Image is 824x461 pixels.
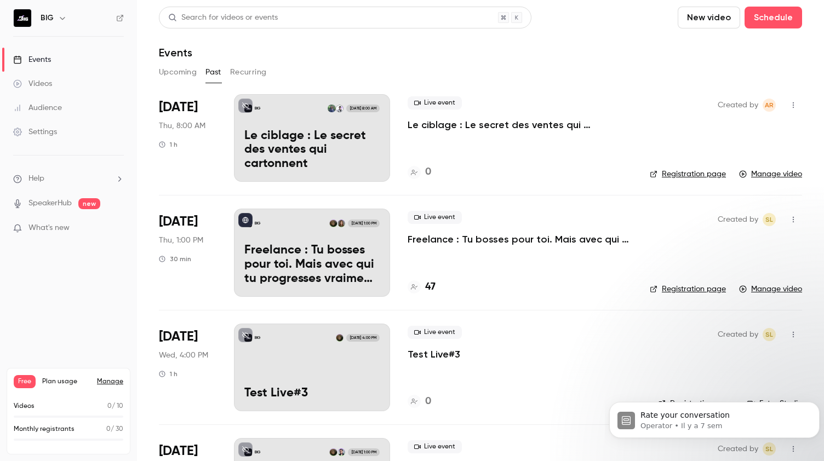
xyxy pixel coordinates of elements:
[159,213,198,231] span: [DATE]
[255,450,261,455] p: BIG
[97,377,123,386] a: Manage
[106,424,123,434] p: / 30
[159,64,197,81] button: Upcoming
[408,348,460,361] a: Test Live#3
[425,280,436,295] h4: 47
[408,440,462,453] span: Live event
[234,324,390,411] a: Test Live#3BIGAriel Rozenblum[DATE] 4:00 PMTest Live#3
[255,106,261,111] p: BIG
[244,387,380,401] p: Test Live#3
[234,209,390,296] a: Freelance : Tu bosses pour toi. Mais avec qui tu progresses vraiment ?BIGYoheved TalekAriel Rozen...
[107,403,112,410] span: 0
[234,94,390,182] a: Le ciblage : Le secret des ventes qui cartonnentBIGAriel RozenblumTaslim EZZIDI[DATE] 8:00 AMLe c...
[739,169,802,180] a: Manage video
[159,324,216,411] div: Jun 18 Wed, 4:00 PM (Europe/Paris)
[337,220,345,227] img: Yoheved Talek
[28,198,72,209] a: SpeakerHub
[13,173,124,185] li: help-dropdown-opener
[763,328,776,341] span: salem loya
[159,370,178,378] div: 1 h
[336,334,344,342] img: Ariel Rozenblum
[336,105,344,112] img: Ariel Rozenblum
[159,140,178,149] div: 1 h
[14,375,36,388] span: Free
[41,13,54,24] h6: BIG
[159,94,216,182] div: Jul 3 Thu, 8:00 AM (Europe/Paris)
[14,9,31,27] img: BIG
[408,233,632,246] a: Freelance : Tu bosses pour toi. Mais avec qui tu progresses vraiment ?
[159,255,191,263] div: 30 min
[159,442,198,460] span: [DATE]
[408,211,462,224] span: Live event
[718,213,758,226] span: Created by
[255,335,261,341] p: BIG
[765,99,774,112] span: AR
[106,426,111,433] span: 0
[328,105,335,112] img: Taslim EZZIDI
[763,99,776,112] span: Ariel Rozenblum
[408,326,462,339] span: Live event
[408,118,632,131] a: Le ciblage : Le secret des ventes qui cartonnent
[739,284,802,295] a: Manage video
[159,235,203,246] span: Thu, 1:00 PM
[159,120,205,131] span: Thu, 8:00 AM
[28,222,70,234] span: What's new
[718,99,758,112] span: Created by
[348,220,379,227] span: [DATE] 1:00 PM
[159,328,198,345] span: [DATE]
[745,7,802,28] button: Schedule
[765,328,773,341] span: sl
[425,394,431,409] h4: 0
[14,424,75,434] p: Monthly registrants
[408,165,431,180] a: 0
[650,169,726,180] a: Registration page
[337,448,345,456] img: Jim Breton
[168,12,278,24] div: Search for videos or events
[329,448,337,456] img: Ariel Rozenblum
[348,448,379,456] span: [DATE] 1:00 PM
[111,223,124,233] iframe: Noticeable Trigger
[230,64,267,81] button: Recurring
[244,129,380,171] p: Le ciblage : Le secret des ventes qui cartonnent
[425,165,431,180] h4: 0
[205,64,221,81] button: Past
[159,209,216,296] div: Jun 19 Thu, 1:00 PM (Europe/Paris)
[346,334,379,342] span: [DATE] 4:00 PM
[763,213,776,226] span: salem loya
[329,220,337,227] img: Ariel Rozenblum
[408,280,436,295] a: 47
[408,394,431,409] a: 0
[159,99,198,116] span: [DATE]
[13,126,57,137] div: Settings
[605,379,824,456] iframe: Intercom notifications message
[255,221,261,226] p: BIG
[14,401,35,411] p: Videos
[650,284,726,295] a: Registration page
[718,328,758,341] span: Created by
[13,78,52,89] div: Videos
[244,244,380,286] p: Freelance : Tu bosses pour toi. Mais avec qui tu progresses vraiment ?
[78,198,100,209] span: new
[28,173,44,185] span: Help
[13,102,62,113] div: Audience
[678,7,740,28] button: New video
[408,96,462,110] span: Live event
[13,54,51,65] div: Events
[346,105,379,112] span: [DATE] 8:00 AM
[159,46,192,59] h1: Events
[765,213,773,226] span: sl
[107,401,123,411] p: / 10
[42,377,90,386] span: Plan usage
[159,350,208,361] span: Wed, 4:00 PM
